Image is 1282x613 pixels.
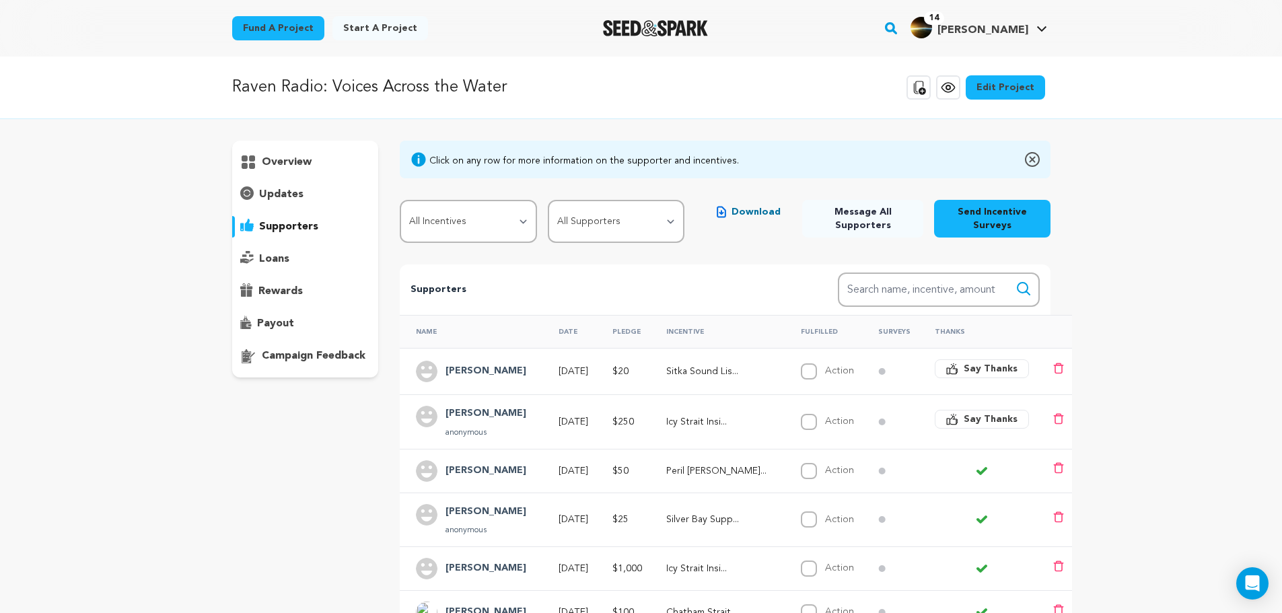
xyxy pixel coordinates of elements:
[908,14,1050,38] a: Kurt H.'s Profile
[416,460,437,482] img: user.png
[232,313,379,334] button: payout
[259,186,304,203] p: updates
[446,504,526,520] h4: Judith Bronson
[825,466,854,475] label: Action
[785,315,862,348] th: Fulfilled
[666,562,777,575] p: Icy Strait Insider
[650,315,785,348] th: Incentive
[416,558,437,579] img: user.png
[559,365,588,378] p: [DATE]
[612,367,629,376] span: $20
[612,515,629,524] span: $25
[416,504,437,526] img: user.png
[232,216,379,238] button: supporters
[1236,567,1269,600] div: Open Intercom Messenger
[446,406,526,422] h4: Karen
[666,464,777,478] p: Peril Strait Booster
[559,415,588,429] p: [DATE]
[706,200,791,224] button: Download
[446,463,526,479] h4: Bill Braun
[232,281,379,302] button: rewards
[937,25,1028,36] span: [PERSON_NAME]
[935,410,1029,429] button: Say Thanks
[259,251,289,267] p: loans
[862,315,919,348] th: Surveys
[838,273,1040,307] input: Search name, incentive, amount
[911,17,932,38] img: adb0933b5c5c092a.png
[262,348,365,364] p: campaign feedback
[416,406,437,427] img: user.png
[924,11,944,25] span: 14
[911,17,1028,38] div: Kurt H.'s Profile
[966,75,1045,100] a: Edit Project
[559,464,588,478] p: [DATE]
[332,16,428,40] a: Start a project
[825,515,854,524] label: Action
[232,75,507,100] p: Raven Radio: Voices Across the Water
[908,14,1050,42] span: Kurt H.'s Profile
[666,415,777,429] p: Icy Strait Insider
[429,154,739,168] div: Click on any row for more information on the supporter and incentives.
[559,562,588,575] p: [DATE]
[232,16,324,40] a: Fund a project
[919,315,1037,348] th: Thanks
[825,366,854,375] label: Action
[257,316,294,332] p: payout
[232,248,379,270] button: loans
[666,365,777,378] p: Sitka Sound Listener
[416,361,437,382] img: user.png
[612,466,629,476] span: $50
[612,564,642,573] span: $1,000
[400,315,542,348] th: Name
[559,513,588,526] p: [DATE]
[232,151,379,173] button: overview
[258,283,303,299] p: rewards
[259,219,318,235] p: supporters
[935,359,1029,378] button: Say Thanks
[262,154,312,170] p: overview
[825,563,854,573] label: Action
[232,345,379,367] button: campaign feedback
[964,412,1018,426] span: Say Thanks
[825,417,854,426] label: Action
[666,513,777,526] p: Silver Bay Supporter
[603,20,709,36] img: Seed&Spark Logo Dark Mode
[813,205,913,232] span: Message All Supporters
[964,362,1018,375] span: Say Thanks
[612,417,634,427] span: $250
[732,205,781,219] span: Download
[934,200,1050,238] button: Send Incentive Surveys
[542,315,596,348] th: Date
[1025,151,1040,168] img: close-o.svg
[802,200,923,238] button: Message All Supporters
[446,363,526,380] h4: Michelle Elsom
[232,184,379,205] button: updates
[446,561,526,577] h4: Jimmy Clifton
[446,427,526,438] p: anonymous
[411,282,794,298] p: Supporters
[603,20,709,36] a: Seed&Spark Homepage
[446,525,526,536] p: anonymous
[596,315,650,348] th: Pledge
